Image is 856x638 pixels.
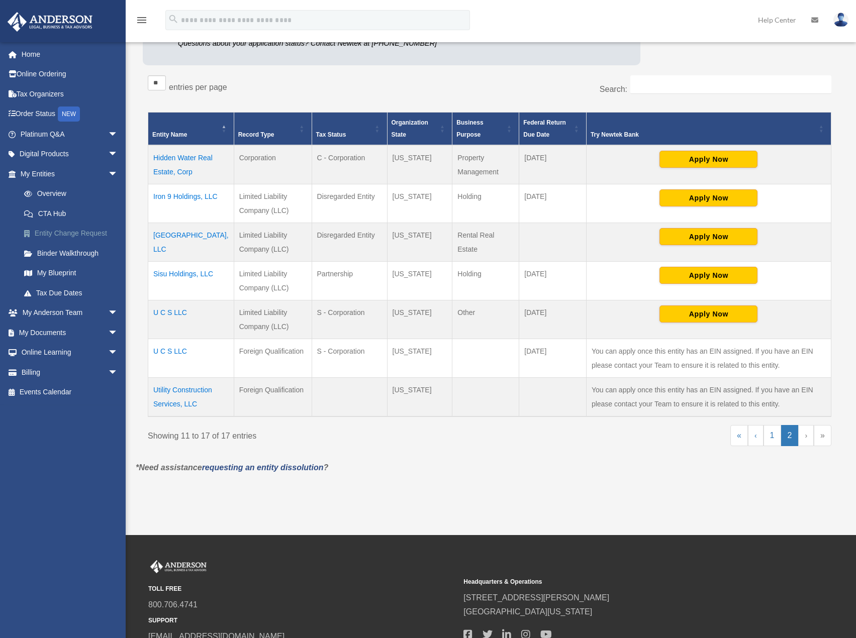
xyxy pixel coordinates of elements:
td: Other [452,300,519,339]
td: Foreign Qualification [234,339,312,378]
td: [US_STATE] [387,378,452,417]
td: Limited Liability Company (LLC) [234,184,312,223]
button: Apply Now [659,151,757,168]
a: Events Calendar [7,382,133,402]
a: Online Ordering [7,64,133,84]
em: *Need assistance ? [136,463,328,472]
td: [DATE] [519,262,587,300]
span: arrow_drop_down [108,343,128,363]
span: Record Type [238,131,274,138]
a: Entity Change Request [14,224,133,244]
button: Apply Now [659,305,757,323]
span: Tax Status [316,131,346,138]
td: Limited Liability Company (LLC) [234,300,312,339]
span: arrow_drop_down [108,362,128,383]
td: S - Corporation [312,339,387,378]
a: Order StatusNEW [7,104,133,125]
a: [GEOGRAPHIC_DATA][US_STATE] [463,607,592,616]
td: [US_STATE] [387,145,452,184]
a: requesting an entity dissolution [202,463,324,472]
button: Apply Now [659,267,757,284]
td: Utility Construction Services, LLC [148,378,234,417]
a: Tax Organizers [7,84,133,104]
td: [GEOGRAPHIC_DATA], LLC [148,223,234,262]
a: Overview [14,184,128,204]
td: Property Management [452,145,519,184]
span: arrow_drop_down [108,323,128,343]
td: Partnership [312,262,387,300]
td: Foreign Qualification [234,378,312,417]
span: Organization State [392,119,428,138]
a: Previous [748,425,764,446]
th: Business Purpose: Activate to sort [452,113,519,146]
a: menu [136,18,148,26]
td: S - Corporation [312,300,387,339]
p: Questions about your application status? Contact Newtek at [PHONE_NUMBER] [178,37,485,50]
a: First [730,425,748,446]
td: Corporation [234,145,312,184]
label: Search: [600,85,627,93]
td: Holding [452,262,519,300]
td: Limited Liability Company (LLC) [234,262,312,300]
a: Home [7,44,133,64]
a: My Blueprint [14,263,133,283]
button: Apply Now [659,228,757,245]
span: arrow_drop_down [108,144,128,165]
th: Federal Return Due Date: Activate to sort [519,113,587,146]
td: [US_STATE] [387,223,452,262]
a: [STREET_ADDRESS][PERSON_NAME] [463,593,609,602]
span: Federal Return Due Date [523,119,566,138]
small: SUPPORT [148,615,456,626]
a: My Entitiesarrow_drop_down [7,164,133,184]
td: You can apply once this entity has an EIN assigned. If you have an EIN please contact your Team t... [586,378,831,417]
th: Tax Status: Activate to sort [312,113,387,146]
a: 1 [764,425,781,446]
th: Try Newtek Bank : Activate to sort [586,113,831,146]
a: CTA Hub [14,203,133,224]
small: Headquarters & Operations [463,577,772,587]
a: Digital Productsarrow_drop_down [7,144,133,164]
th: Organization State: Activate to sort [387,113,452,146]
td: [US_STATE] [387,184,452,223]
span: arrow_drop_down [108,164,128,184]
td: Hidden Water Real Estate, Corp [148,145,234,184]
a: Online Learningarrow_drop_down [7,343,133,363]
td: [US_STATE] [387,339,452,378]
td: U C S LLC [148,300,234,339]
i: menu [136,14,148,26]
span: Entity Name [152,131,187,138]
td: [DATE] [519,339,587,378]
td: [US_STATE] [387,262,452,300]
th: Record Type: Activate to sort [234,113,312,146]
td: Sisu Holdings, LLC [148,262,234,300]
td: Rental Real Estate [452,223,519,262]
img: User Pic [833,13,848,27]
span: arrow_drop_down [108,124,128,145]
td: C - Corporation [312,145,387,184]
th: Entity Name: Activate to invert sorting [148,113,234,146]
a: My Anderson Teamarrow_drop_down [7,303,133,323]
td: [DATE] [519,145,587,184]
td: Iron 9 Holdings, LLC [148,184,234,223]
td: [DATE] [519,184,587,223]
td: You can apply once this entity has an EIN assigned. If you have an EIN please contact your Team t... [586,339,831,378]
a: Platinum Q&Aarrow_drop_down [7,124,133,144]
a: 800.706.4741 [148,600,198,609]
div: NEW [58,107,80,122]
img: Anderson Advisors Platinum Portal [5,12,96,32]
span: Business Purpose [456,119,483,138]
img: Anderson Advisors Platinum Portal [148,560,209,573]
td: U C S LLC [148,339,234,378]
span: arrow_drop_down [108,303,128,324]
a: Binder Walkthrough [14,243,133,263]
label: entries per page [169,83,227,91]
td: Disregarded Entity [312,223,387,262]
a: Tax Due Dates [14,283,133,303]
td: [US_STATE] [387,300,452,339]
td: Holding [452,184,519,223]
i: search [168,14,179,25]
a: Last [814,425,831,446]
a: My Documentsarrow_drop_down [7,323,133,343]
div: Try Newtek Bank [591,129,816,141]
